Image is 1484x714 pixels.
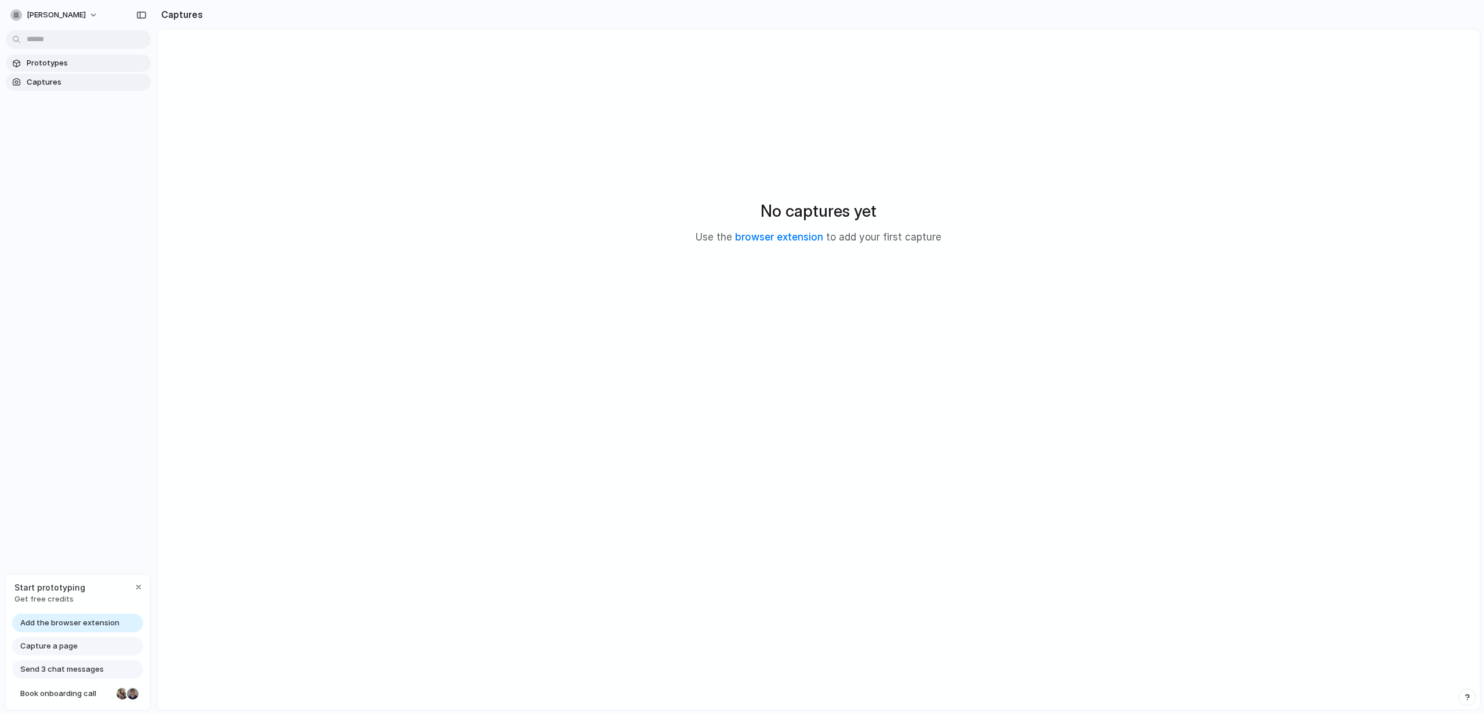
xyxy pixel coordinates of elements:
h2: Captures [157,8,203,21]
div: Christian Iacullo [126,687,140,701]
span: [PERSON_NAME] [27,9,86,21]
h2: No captures yet [761,199,876,223]
a: Book onboarding call [12,684,143,703]
span: Add the browser extension [20,617,119,629]
span: Get free credits [14,593,85,605]
a: browser extension [735,231,823,243]
button: [PERSON_NAME] [6,6,104,24]
a: Captures [6,74,151,91]
span: Prototypes [27,57,146,69]
span: Capture a page [20,640,78,652]
span: Captures [27,76,146,88]
a: Prototypes [6,54,151,72]
span: Start prototyping [14,581,85,593]
p: Use the to add your first capture [696,230,941,245]
span: Send 3 chat messages [20,664,104,675]
div: Nicole Kubica [115,687,129,701]
a: Add the browser extension [12,614,143,632]
span: Book onboarding call [20,688,112,700]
